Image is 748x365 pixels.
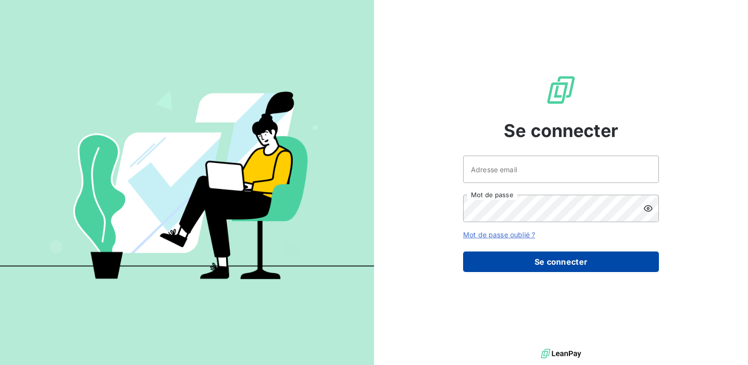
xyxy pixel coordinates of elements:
a: Mot de passe oublié ? [463,230,535,239]
button: Se connecter [463,251,659,272]
input: placeholder [463,156,659,183]
span: Se connecter [504,117,618,144]
img: Logo LeanPay [545,74,577,106]
img: logo [541,346,581,361]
